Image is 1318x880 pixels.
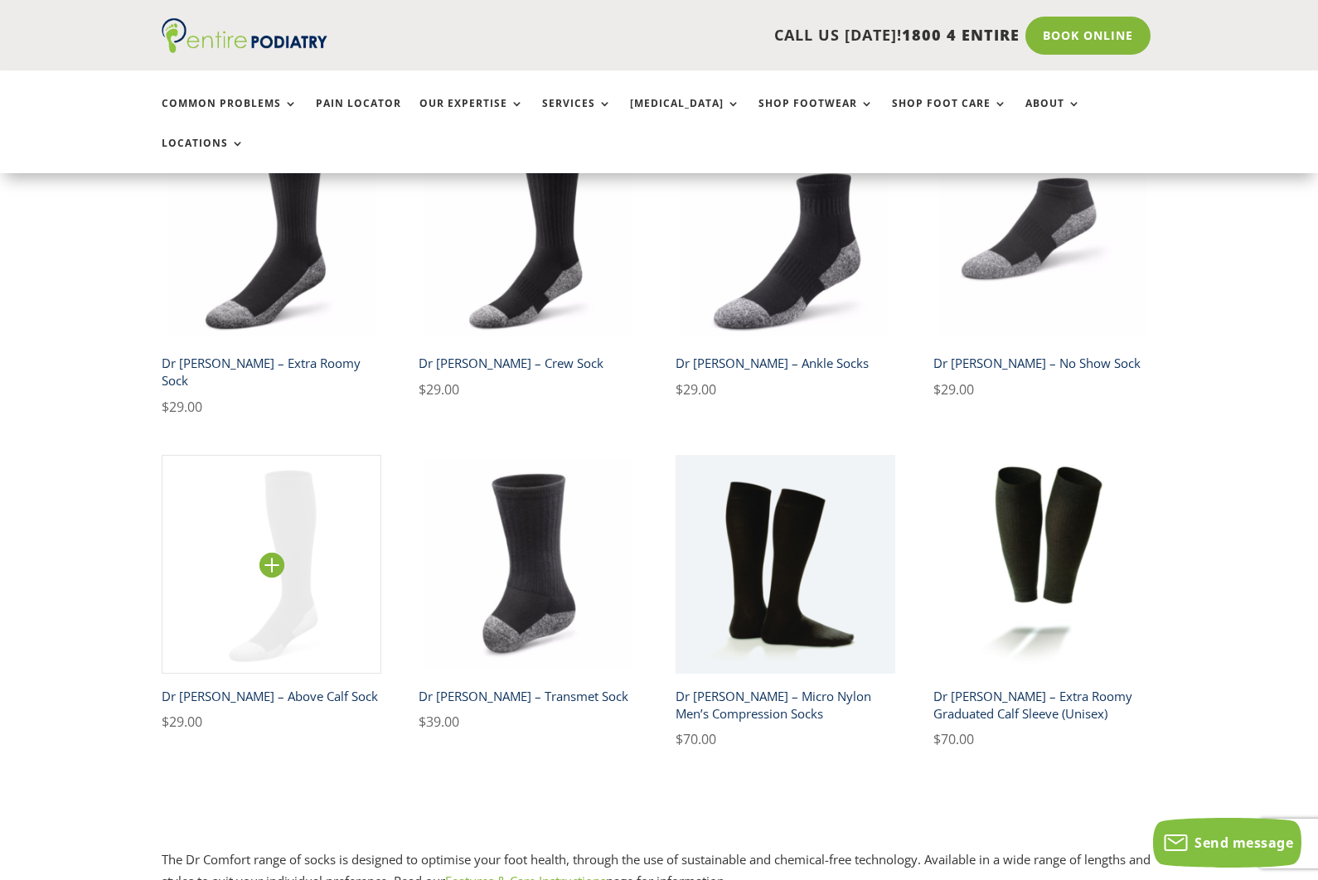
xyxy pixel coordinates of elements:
[676,122,895,341] img: quarter length sock dr comfort black
[419,713,426,731] span: $
[391,25,1020,46] p: CALL US [DATE]!
[676,681,895,728] h2: Dr [PERSON_NAME] – Micro Nylon Men’s Compression Socks
[162,455,381,733] a: over the calf sock dr comfort blackDr [PERSON_NAME] – Above Calf Sock $29.00
[676,730,683,748] span: $
[419,681,638,711] h2: Dr [PERSON_NAME] – Transmet Sock
[933,730,974,748] bdi: 70.00
[542,98,612,133] a: Services
[419,455,638,675] img: transmet sock dr comfort black
[933,122,1153,400] a: no show sock dr comfort blackDr [PERSON_NAME] – No Show Sock $29.00
[162,398,202,416] bdi: 29.00
[933,380,941,399] span: $
[162,18,327,53] img: logo (1)
[676,380,716,399] bdi: 29.00
[1153,818,1301,868] button: Send message
[419,380,459,399] bdi: 29.00
[162,455,381,675] img: over the calf sock dr comfort black
[1025,17,1151,55] a: Book Online
[419,380,426,399] span: $
[933,380,974,399] bdi: 29.00
[892,98,1007,133] a: Shop Foot Care
[419,713,459,731] bdi: 39.00
[162,349,381,396] h2: Dr [PERSON_NAME] – Extra Roomy Sock
[676,455,895,675] img: Dr Comfort Men's Compression Socks or Stockings
[162,713,169,731] span: $
[162,98,298,133] a: Common Problems
[676,349,895,379] h2: Dr [PERSON_NAME] – Ankle Socks
[162,398,169,416] span: $
[758,98,874,133] a: Shop Footwear
[933,681,1153,728] h2: Dr [PERSON_NAME] – Extra Roomy Graduated Calf Sleeve (Unisex)
[676,455,895,751] a: Dr Comfort Men's Compression Socks or StockingsDr [PERSON_NAME] – Micro Nylon Men’s Compression S...
[162,40,327,56] a: Entire Podiatry
[162,138,245,173] a: Locations
[316,98,401,133] a: Pain Locator
[419,98,524,133] a: Our Expertise
[933,122,1153,341] img: no show sock dr comfort black
[676,122,895,400] a: quarter length sock dr comfort blackDr [PERSON_NAME] – Ankle Socks $29.00
[902,25,1020,45] span: 1800 4 ENTIRE
[419,122,638,341] img: crew sock dr comfort diabetic sock
[419,455,638,733] a: transmet sock dr comfort blackDr [PERSON_NAME] – Transmet Sock $39.00
[162,713,202,731] bdi: 29.00
[630,98,740,133] a: [MEDICAL_DATA]
[162,681,381,711] h2: Dr [PERSON_NAME] – Above Calf Sock
[676,730,716,748] bdi: 70.00
[933,455,1153,751] a: calf sleeve extra roomy dr comfortDr [PERSON_NAME] – Extra Roomy Graduated Calf Sleeve (Unisex) $...
[162,122,381,341] img: extra roomy crew sock entire podiatry
[933,730,941,748] span: $
[676,380,683,399] span: $
[162,122,381,418] a: extra roomy crew sock entire podiatryDr [PERSON_NAME] – Extra Roomy Sock $29.00
[1194,834,1293,852] span: Send message
[419,349,638,379] h2: Dr [PERSON_NAME] – Crew Sock
[1025,98,1081,133] a: About
[933,349,1153,379] h2: Dr [PERSON_NAME] – No Show Sock
[933,455,1153,675] img: calf sleeve extra roomy dr comfort
[419,122,638,400] a: crew sock dr comfort diabetic sockDr [PERSON_NAME] – Crew Sock $29.00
